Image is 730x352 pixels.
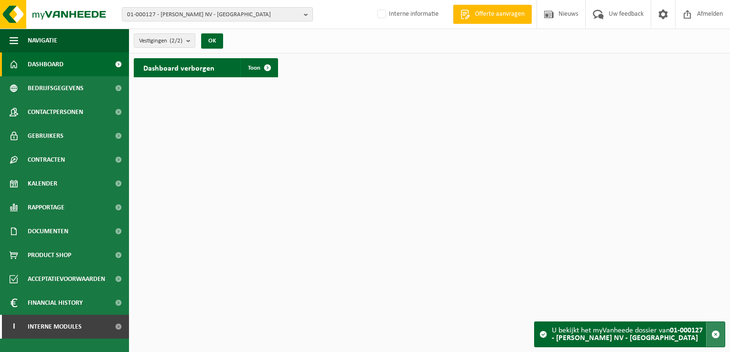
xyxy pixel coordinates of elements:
strong: 01-000127 - [PERSON_NAME] NV - [GEOGRAPHIC_DATA] [552,327,703,342]
span: Navigatie [28,29,57,52]
span: Documenten [28,219,68,243]
span: Contracten [28,148,65,172]
a: Toon [240,58,277,77]
span: Interne modules [28,315,82,339]
span: Financial History [28,291,83,315]
span: Kalender [28,172,57,196]
span: I [10,315,18,339]
label: Interne informatie [376,7,439,21]
span: Toon [248,65,260,71]
div: U bekijkt het myVanheede dossier van [552,322,706,347]
span: Vestigingen [139,34,182,48]
span: Rapportage [28,196,64,219]
span: Contactpersonen [28,100,83,124]
span: Bedrijfsgegevens [28,76,84,100]
button: Vestigingen(2/2) [134,33,195,48]
span: Gebruikers [28,124,64,148]
count: (2/2) [170,38,182,44]
span: 01-000127 - [PERSON_NAME] NV - [GEOGRAPHIC_DATA] [127,8,300,22]
span: Product Shop [28,243,71,267]
button: 01-000127 - [PERSON_NAME] NV - [GEOGRAPHIC_DATA] [122,7,313,21]
h2: Dashboard verborgen [134,58,224,77]
span: Dashboard [28,52,64,76]
button: OK [201,33,223,49]
span: Acceptatievoorwaarden [28,267,105,291]
a: Offerte aanvragen [453,5,532,24]
span: Offerte aanvragen [472,10,527,19]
